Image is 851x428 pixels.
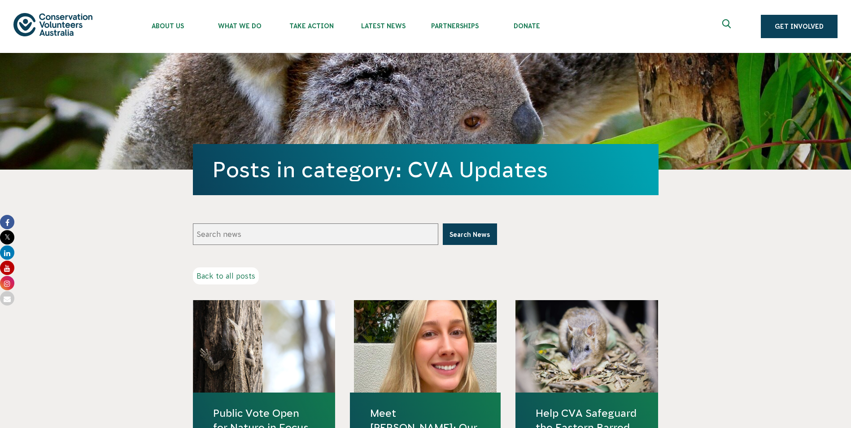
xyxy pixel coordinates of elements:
a: Back to all posts [193,267,259,284]
input: Search news [193,223,438,245]
span: About Us [132,22,204,30]
span: What We Do [204,22,275,30]
h1: Posts in category: CVA Updates [213,157,639,182]
button: Expand search box Close search box [717,16,738,37]
button: Search News [443,223,497,245]
span: Donate [491,22,563,30]
span: Partnerships [419,22,491,30]
img: logo.svg [13,13,92,36]
a: Get Involved [761,15,838,38]
span: Latest News [347,22,419,30]
span: Expand search box [722,19,733,34]
span: Take Action [275,22,347,30]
